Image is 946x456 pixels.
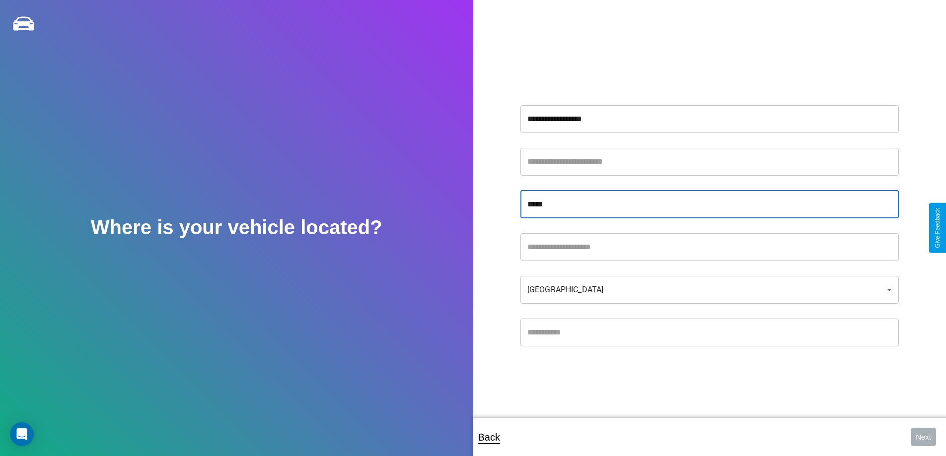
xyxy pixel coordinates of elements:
p: Back [478,428,500,446]
div: Give Feedback [934,208,941,248]
div: [GEOGRAPHIC_DATA] [520,276,899,304]
button: Next [911,428,936,446]
div: Open Intercom Messenger [10,422,34,446]
h2: Where is your vehicle located? [91,216,382,239]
